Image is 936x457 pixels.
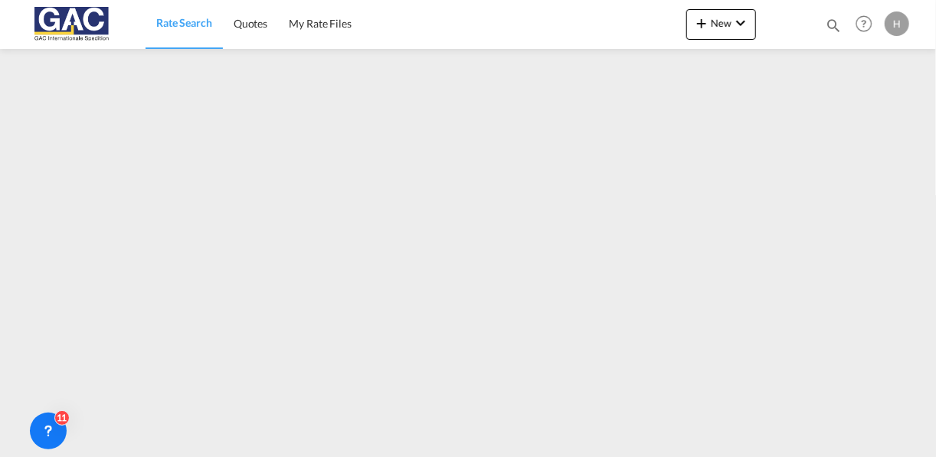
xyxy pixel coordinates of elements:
button: icon-plus 400-fgNewicon-chevron-down [686,9,756,40]
span: My Rate Files [289,17,352,30]
div: H [885,11,909,36]
md-icon: icon-chevron-down [731,14,750,32]
span: Help [851,11,877,37]
span: Quotes [234,17,267,30]
div: Help [851,11,885,38]
md-icon: icon-magnify [825,17,842,34]
img: 9f305d00dc7b11eeb4548362177db9c3.png [23,7,126,41]
span: Rate Search [156,16,212,29]
span: New [692,17,750,29]
div: icon-magnify [825,17,842,40]
md-icon: icon-plus 400-fg [692,14,711,32]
